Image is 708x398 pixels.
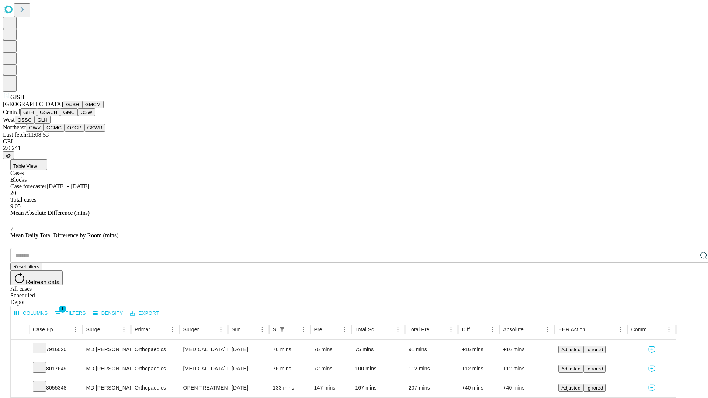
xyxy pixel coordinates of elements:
span: Table View [13,163,37,169]
div: Total Predicted Duration [409,327,435,332]
div: MD [PERSON_NAME] [PERSON_NAME] [86,340,127,359]
button: OSW [78,108,96,116]
span: Mean Absolute Difference (mins) [10,210,90,216]
div: 91 mins [409,340,455,359]
div: 167 mins [355,378,401,397]
div: GEI [3,138,705,145]
span: Refresh data [26,279,60,285]
div: [MEDICAL_DATA] MEDIAL OR LATERAL MENISCECTOMY [183,359,224,378]
button: GJSH [63,101,82,108]
button: GMC [60,108,77,116]
div: Orthopaedics [135,378,176,397]
button: Menu [119,324,129,335]
button: Menu [298,324,309,335]
button: Expand [14,382,25,395]
div: Comments [631,327,652,332]
div: [DATE] [232,340,265,359]
button: Sort [329,324,339,335]
div: MD [PERSON_NAME] [PERSON_NAME] [86,378,127,397]
button: Menu [216,324,226,335]
span: Case forecaster [10,183,46,189]
span: 1 [59,305,66,313]
button: GCMC [44,124,65,132]
button: Reset filters [10,263,42,270]
div: Case Epic Id [33,327,59,332]
div: Orthopaedics [135,340,176,359]
span: GJSH [10,94,24,100]
div: Total Scheduled Duration [355,327,382,332]
div: [MEDICAL_DATA] MEDIAL OR LATERAL MENISCECTOMY [183,340,224,359]
button: Export [128,308,161,319]
div: Absolute Difference [503,327,531,332]
button: Sort [157,324,167,335]
button: Sort [382,324,393,335]
button: Menu [339,324,350,335]
button: Ignored [583,346,606,353]
button: Menu [615,324,625,335]
button: Menu [70,324,81,335]
div: +40 mins [503,378,551,397]
div: Surgeon Name [86,327,108,332]
button: GBH [20,108,37,116]
div: +12 mins [503,359,551,378]
span: Adjusted [561,385,580,391]
button: GWV [26,124,44,132]
button: GMCM [82,101,104,108]
div: 112 mins [409,359,455,378]
div: +16 mins [503,340,551,359]
button: GSWB [84,124,105,132]
button: Density [91,308,125,319]
div: 8017649 [33,359,79,378]
button: Menu [542,324,553,335]
div: 207 mins [409,378,455,397]
span: Adjusted [561,347,580,352]
button: Table View [10,159,47,170]
div: 1 active filter [277,324,287,335]
button: Sort [108,324,119,335]
div: +12 mins [462,359,496,378]
div: 76 mins [314,340,348,359]
div: 75 mins [355,340,401,359]
button: Select columns [12,308,50,319]
button: Menu [446,324,456,335]
button: GLH [34,116,50,124]
span: 9.05 [10,203,21,209]
span: Adjusted [561,366,580,371]
div: Surgery Date [232,327,246,332]
div: 7916020 [33,340,79,359]
button: OSCP [65,124,84,132]
span: Ignored [586,385,603,391]
div: MD [PERSON_NAME] [PERSON_NAME] [86,359,127,378]
div: 76 mins [273,340,307,359]
span: Last fetch: 11:08:53 [3,132,49,138]
span: 20 [10,190,16,196]
button: Ignored [583,365,606,373]
div: 8055348 [33,378,79,397]
div: 100 mins [355,359,401,378]
button: Sort [247,324,257,335]
button: Sort [435,324,446,335]
button: Menu [664,324,674,335]
div: Predicted In Room Duration [314,327,329,332]
span: Ignored [586,366,603,371]
div: Orthopaedics [135,359,176,378]
div: 133 mins [273,378,307,397]
div: Primary Service [135,327,156,332]
div: 76 mins [273,359,307,378]
div: +16 mins [462,340,496,359]
div: EHR Action [558,327,585,332]
span: [GEOGRAPHIC_DATA] [3,101,63,107]
button: Sort [653,324,664,335]
button: Adjusted [558,346,583,353]
button: Sort [205,324,216,335]
button: Sort [60,324,70,335]
span: Mean Daily Total Difference by Room (mins) [10,232,118,238]
div: Scheduled In Room Duration [273,327,276,332]
button: Adjusted [558,365,583,373]
button: Sort [532,324,542,335]
span: [DATE] - [DATE] [46,183,89,189]
button: Menu [257,324,267,335]
span: West [3,116,15,123]
span: Ignored [586,347,603,352]
button: Expand [14,363,25,376]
